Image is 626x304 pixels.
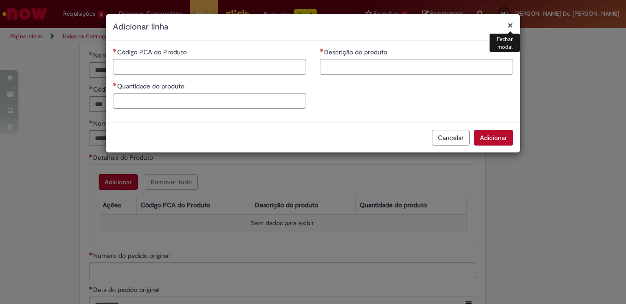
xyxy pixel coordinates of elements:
span: Necessários [320,48,324,52]
button: Adicionar [474,130,513,146]
div: Fechar modal [490,34,520,52]
span: Quantidade do produto [117,82,186,90]
input: Quantidade do produto [113,93,306,109]
input: Descrição do produto [320,59,513,75]
button: Cancelar [432,130,470,146]
h2: Adicionar linha [113,21,513,33]
button: Fechar modal [508,20,513,30]
span: Necessários [113,82,117,86]
input: Código PCA do Produto [113,59,306,75]
span: Descrição do produto [324,48,389,56]
span: Código PCA do Produto [117,48,189,56]
span: Necessários [113,48,117,52]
